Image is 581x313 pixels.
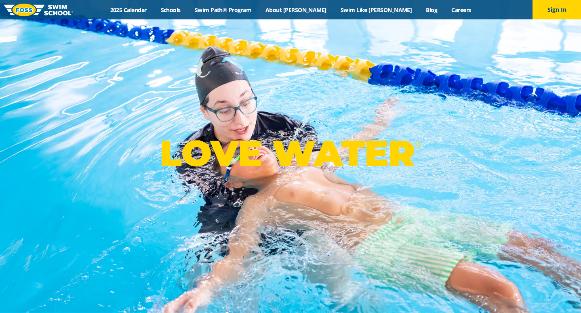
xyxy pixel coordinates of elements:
[103,6,154,14] a: 2025 Calendar
[154,6,187,14] a: Schools
[415,140,421,150] sup: ®
[333,6,419,14] a: Swim Like [PERSON_NAME]
[419,6,444,14] a: Blog
[259,6,334,14] a: About [PERSON_NAME]
[160,132,421,175] p: LOVE WATER
[444,6,478,14] a: Careers
[4,4,73,16] img: FOSS Swim School Logo
[187,6,258,14] a: Swim Path® Program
